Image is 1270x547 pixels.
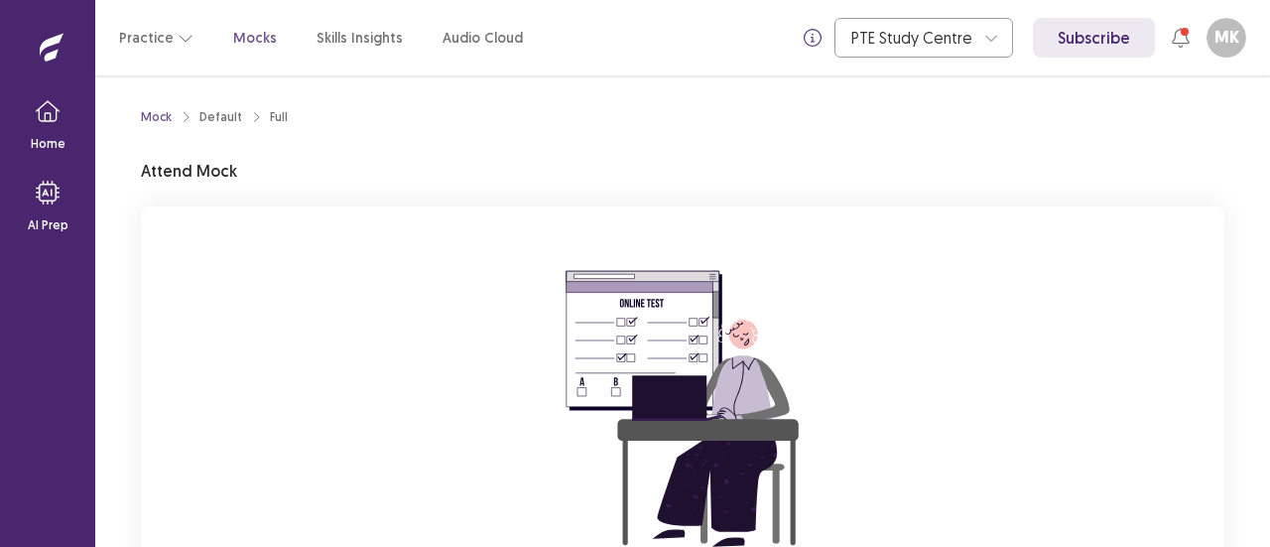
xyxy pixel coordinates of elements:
[1206,18,1246,58] button: MK
[141,159,237,183] p: Attend Mock
[851,19,974,57] div: PTE Study Centre
[141,108,288,126] nav: breadcrumb
[31,135,65,153] p: Home
[795,20,830,56] button: info
[119,20,193,56] button: Practice
[141,108,172,126] a: Mock
[28,216,68,234] p: AI Prep
[317,28,403,49] a: Skills Insights
[233,28,277,49] a: Mocks
[1033,18,1155,58] a: Subscribe
[443,28,523,49] a: Audio Cloud
[270,108,288,126] div: Full
[199,108,242,126] div: Default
